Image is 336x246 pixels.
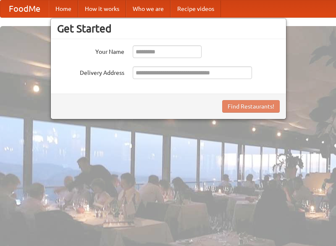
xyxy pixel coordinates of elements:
a: Who we are [126,0,171,17]
a: Home [49,0,78,17]
h3: Get Started [57,22,280,35]
label: Your Name [57,45,124,56]
label: Delivery Address [57,66,124,77]
a: Recipe videos [171,0,221,17]
button: Find Restaurants! [222,100,280,113]
a: How it works [78,0,126,17]
a: FoodMe [0,0,49,17]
